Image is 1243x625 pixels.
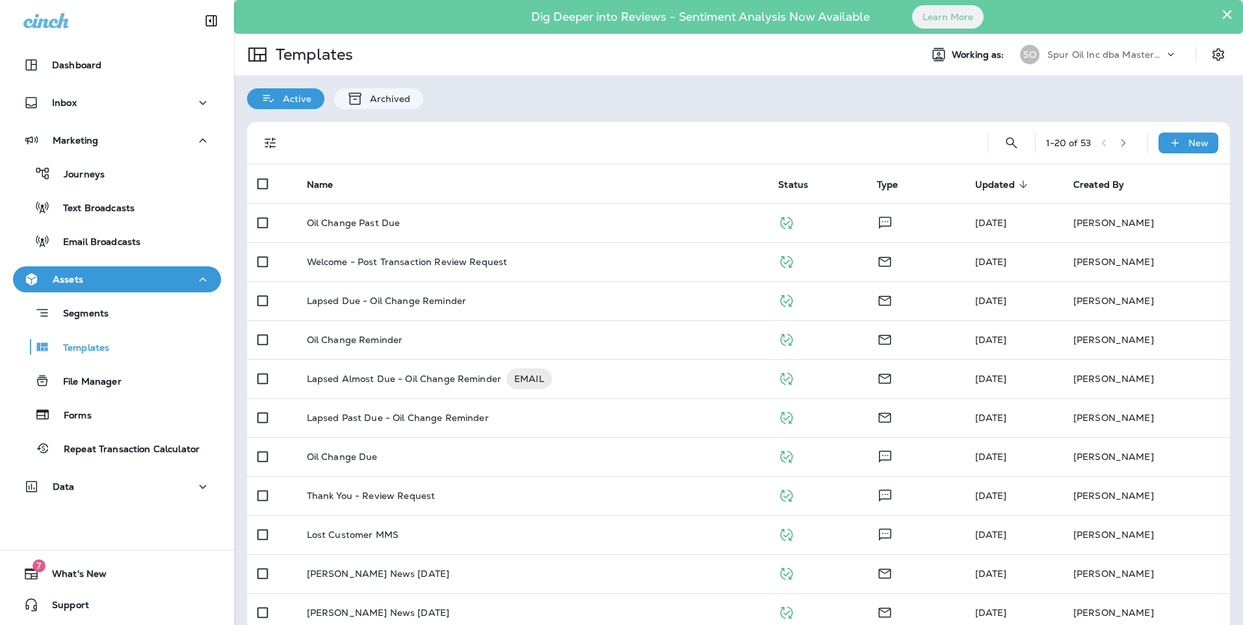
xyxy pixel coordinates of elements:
span: Published [778,411,794,422]
button: Forms [13,401,221,428]
span: Type [877,179,898,190]
span: Status [778,179,825,190]
p: Journeys [51,169,105,181]
span: Nasajya Deputee [975,295,1007,307]
span: Published [778,294,794,305]
p: Text Broadcasts [50,203,135,215]
p: Marketing [53,135,98,146]
td: [PERSON_NAME] [1063,203,1230,242]
p: Welcome - Post Transaction Review Request [307,257,508,267]
span: What's New [39,568,107,584]
p: Lost Customer MMS [307,529,399,540]
span: Name [307,179,334,190]
p: New [1188,138,1209,148]
span: Support [39,600,89,615]
p: Lapsed Due - Oil Change Reminder [307,296,466,306]
p: Active [276,94,311,104]
button: Text Broadcasts [13,194,221,221]
p: Inbox [52,97,77,108]
span: Text [877,528,893,539]
button: Assets [13,266,221,292]
button: File Manager [13,367,221,394]
p: Templates [270,45,353,64]
span: Published [778,489,794,500]
span: Nasajya Deputee [975,256,1007,268]
p: Email Broadcasts [50,236,140,249]
p: Forms [51,410,92,422]
span: Type [877,179,915,190]
p: Oil Change Reminder [307,335,403,345]
p: Dashboard [52,60,101,70]
p: Oil Change Due [307,452,378,462]
button: Dashboard [13,52,221,78]
span: Published [778,333,794,344]
span: Email [877,606,893,617]
button: Filters [257,130,283,156]
p: Dig Deeper into Reviews - Sentiment Analysis Now Available [493,15,908,19]
p: [PERSON_NAME] News [DATE] [307,568,450,579]
span: Miranda Gilbert [975,568,1007,580]
span: Working as: [952,49,1007,60]
td: [PERSON_NAME] [1063,437,1230,476]
span: Published [778,606,794,617]
span: Email [877,333,893,344]
p: Oil Change Past Due [307,218,400,228]
button: 7What's New [13,561,221,587]
span: Email [877,372,893,383]
div: SO [1020,45,1040,64]
span: Updated [975,179,1015,190]
div: 1 - 20 of 53 [1046,138,1091,148]
button: Journeys [13,160,221,187]
div: EMAIL [506,368,552,389]
p: Spur Oil Inc dba MasterLube [1047,49,1164,60]
span: Name [307,179,350,190]
td: [PERSON_NAME] [1063,398,1230,437]
p: File Manager [50,376,122,389]
p: Assets [53,274,83,285]
span: EMAIL [506,372,552,385]
p: Lapsed Past Due - Oil Change Reminder [307,413,489,423]
span: Published [778,450,794,461]
button: Inbox [13,90,221,116]
button: Search Templates [999,130,1025,156]
span: Status [778,179,808,190]
p: Lapsed Almost Due - Oil Change Reminder [307,368,501,389]
span: Published [778,255,794,266]
td: [PERSON_NAME] [1063,320,1230,359]
button: Support [13,592,221,618]
span: Email [877,255,893,266]
span: Published [778,372,794,383]
span: Diego Arriola [975,529,1007,541]
button: Repeat Transaction Calculator [13,435,221,462]
td: [PERSON_NAME] [1063,242,1230,281]
span: Nasajya Deputee [975,490,1007,502]
button: Segments [13,299,221,327]
button: Marketing [13,127,221,153]
button: Collapse Sidebar [193,8,229,34]
td: [PERSON_NAME] [1063,554,1230,593]
span: Published [778,216,794,227]
span: Email [877,567,893,578]
span: Jason Munk [975,451,1007,463]
span: Nasajya Deputee [975,373,1007,385]
span: Nasajya Deputee [975,412,1007,424]
span: Text [877,216,893,227]
span: Published [778,567,794,578]
span: Published [778,528,794,539]
p: Thank You - Review Request [307,491,436,501]
p: Templates [50,342,109,355]
span: Email [877,411,893,422]
p: Archived [363,94,410,104]
span: Zane Luhman [975,334,1007,346]
button: Data [13,474,221,500]
span: Text [877,489,893,500]
button: Email Broadcasts [13,227,221,255]
button: Settings [1207,43,1230,66]
span: Updated [975,179,1032,190]
button: Learn More [912,5,984,29]
td: [PERSON_NAME] [1063,281,1230,320]
span: Created By [1073,179,1124,190]
p: Data [53,481,75,492]
td: [PERSON_NAME] [1063,515,1230,554]
button: Close [1221,4,1233,25]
